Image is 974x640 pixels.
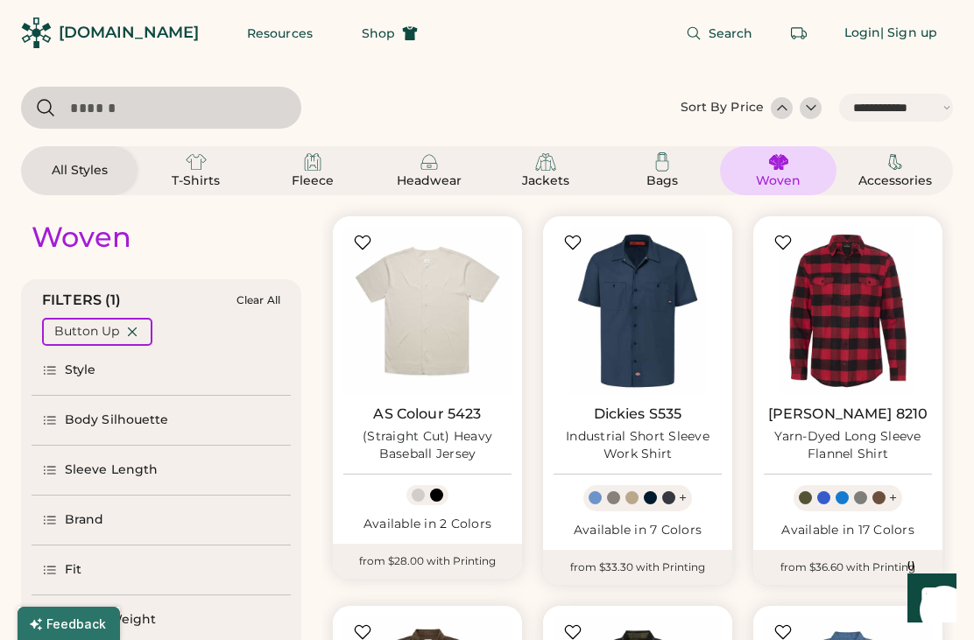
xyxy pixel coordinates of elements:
img: Bags Icon [652,151,673,172]
span: Search [709,27,753,39]
img: AS Colour 5423 (Straight Cut) Heavy Baseball Jersey [343,227,512,395]
div: Fleece [273,172,352,190]
div: Yarn-Dyed Long Sleeve Flannel Shirt [764,428,932,463]
button: Resources [226,16,334,51]
img: Rendered Logo - Screens [21,18,52,48]
div: Bags [623,172,702,190]
div: Available in 7 Colors [554,522,722,539]
div: Jackets [506,172,585,190]
span: Shop [362,27,395,39]
div: Login [844,25,881,42]
div: from $36.60 with Printing [753,550,942,585]
img: Woven Icon [768,151,789,172]
div: Style [65,362,96,379]
div: Available in 17 Colors [764,522,932,539]
button: Search [665,16,774,51]
img: Burnside 8210 Yarn-Dyed Long Sleeve Flannel Shirt [764,227,932,395]
div: Clear All [236,294,280,306]
div: from $33.30 with Printing [543,550,732,585]
div: FILTERS (1) [42,290,122,311]
div: Industrial Short Sleeve Work Shirt [554,428,722,463]
img: Jackets Icon [535,151,556,172]
div: Available in 2 Colors [343,516,512,533]
div: Fit [65,561,81,579]
a: Dickies S535 [594,405,682,423]
div: + [889,489,897,508]
button: Retrieve an order [781,16,816,51]
img: Fleece Icon [302,151,323,172]
div: Sleeve Length [65,461,158,479]
div: | Sign up [880,25,937,42]
iframe: Front Chat [891,561,966,636]
div: Body Silhouette [65,411,169,429]
div: + [679,489,687,508]
div: Headwear [390,172,469,190]
div: (Straight Cut) Heavy Baseball Jersey [343,428,512,463]
div: [DOMAIN_NAME] [59,22,199,44]
a: AS Colour 5423 [373,405,481,423]
img: T-Shirts Icon [186,151,207,172]
div: from $28.00 with Printing [333,544,522,579]
button: Shop [341,16,439,51]
div: Woven [32,220,131,255]
div: All Styles [40,162,119,179]
div: Brand [65,511,104,529]
div: Sort By Price [681,99,764,116]
div: Button Up [54,323,119,341]
img: Accessories Icon [885,151,906,172]
a: [PERSON_NAME] 8210 [768,405,928,423]
img: Dickies S535 Industrial Short Sleeve Work Shirt [554,227,722,395]
div: Accessories [856,172,935,190]
div: T-Shirts [157,172,236,190]
img: Headwear Icon [419,151,440,172]
div: Woven [739,172,818,190]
